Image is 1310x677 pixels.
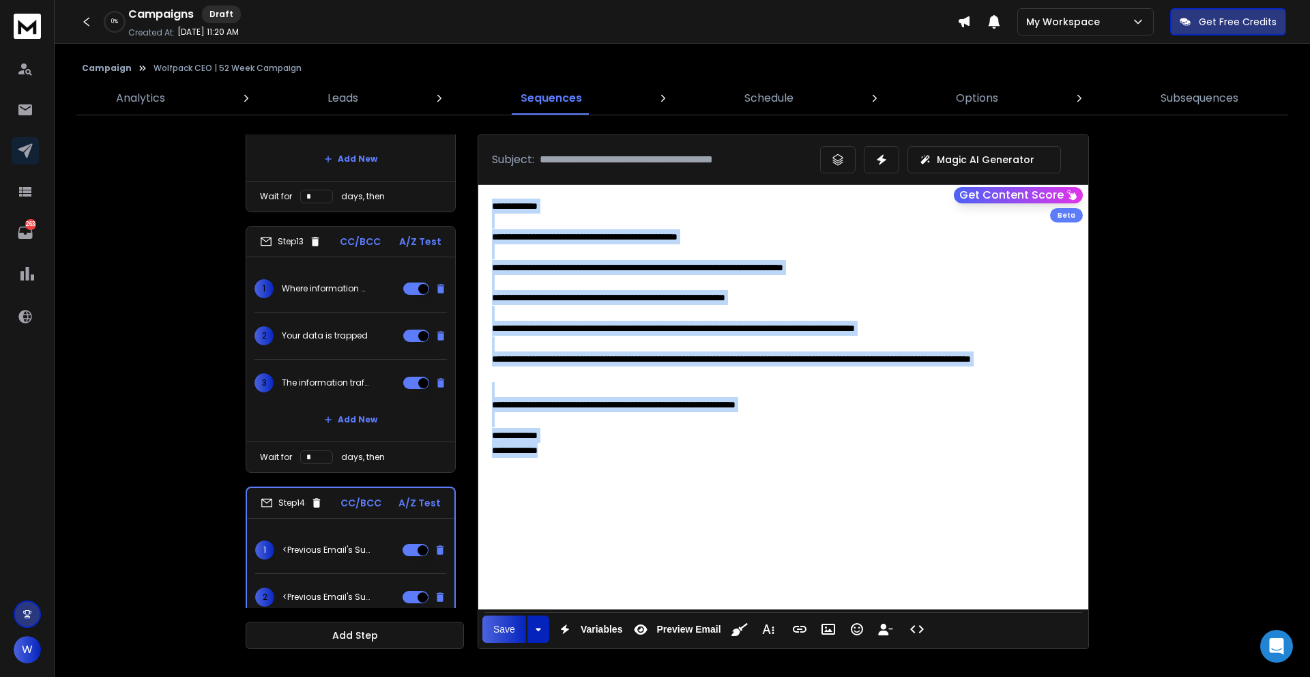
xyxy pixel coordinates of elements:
[255,588,274,607] span: 2
[254,373,274,392] span: 3
[128,27,175,38] p: Created At:
[340,235,381,248] p: CC/BCC
[260,191,292,202] p: Wait for
[246,226,456,473] li: Step13CC/BCCA/Z Test1Where information goes to die2Your data is trapped3The information traffic j...
[313,145,388,173] button: Add New
[1026,15,1105,29] p: My Workspace
[282,592,370,603] p: <Previous Email's Subject>
[948,82,1006,115] a: Options
[254,279,274,298] span: 1
[512,82,590,115] a: Sequences
[1050,208,1083,222] div: Beta
[341,191,385,202] p: days, then
[202,5,241,23] div: Draft
[254,326,274,345] span: 2
[1199,15,1277,29] p: Get Free Credits
[14,14,41,39] img: logo
[154,63,302,74] p: Wolfpack CEO | 52 Week Campaign
[1260,630,1293,663] div: Open Intercom Messenger
[319,82,366,115] a: Leads
[25,219,36,230] p: 263
[755,616,781,643] button: More Text
[727,616,753,643] button: Clean HTML
[111,18,118,26] p: 0 %
[116,90,165,106] p: Analytics
[1170,8,1286,35] button: Get Free Credits
[340,496,381,510] p: CC/BCC
[578,624,626,635] span: Variables
[282,377,369,388] p: The information traffic jam
[398,496,441,510] p: A/Z Test
[341,452,385,463] p: days, then
[736,82,802,115] a: Schedule
[128,6,194,23] h1: Campaigns
[954,187,1083,203] button: Get Content Score
[654,624,723,635] span: Preview Email
[12,219,39,246] a: 263
[873,616,899,643] button: Insert Unsubscribe Link
[787,616,813,643] button: Insert Link (⌘K)
[108,82,173,115] a: Analytics
[399,235,441,248] p: A/Z Test
[521,90,582,106] p: Sequences
[1161,90,1238,106] p: Subsequences
[282,330,368,341] p: Your data is trapped
[492,152,534,168] p: Subject:
[904,616,930,643] button: Code View
[261,497,323,509] div: Step 14
[327,90,358,106] p: Leads
[815,616,841,643] button: Insert Image (⌘P)
[956,90,998,106] p: Options
[313,406,388,433] button: Add New
[282,545,370,556] p: <Previous Email's Subject>
[82,63,132,74] button: Campaign
[844,616,870,643] button: Emoticons
[282,283,369,294] p: Where information goes to die
[937,153,1034,167] p: Magic AI Generator
[260,235,321,248] div: Step 13
[260,452,292,463] p: Wait for
[14,636,41,663] button: W
[552,616,626,643] button: Variables
[1152,82,1247,115] a: Subsequences
[744,90,794,106] p: Schedule
[907,146,1061,173] button: Magic AI Generator
[482,616,526,643] button: Save
[628,616,723,643] button: Preview Email
[177,27,239,38] p: [DATE] 11:20 AM
[255,541,274,560] span: 1
[246,622,464,649] button: Add Step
